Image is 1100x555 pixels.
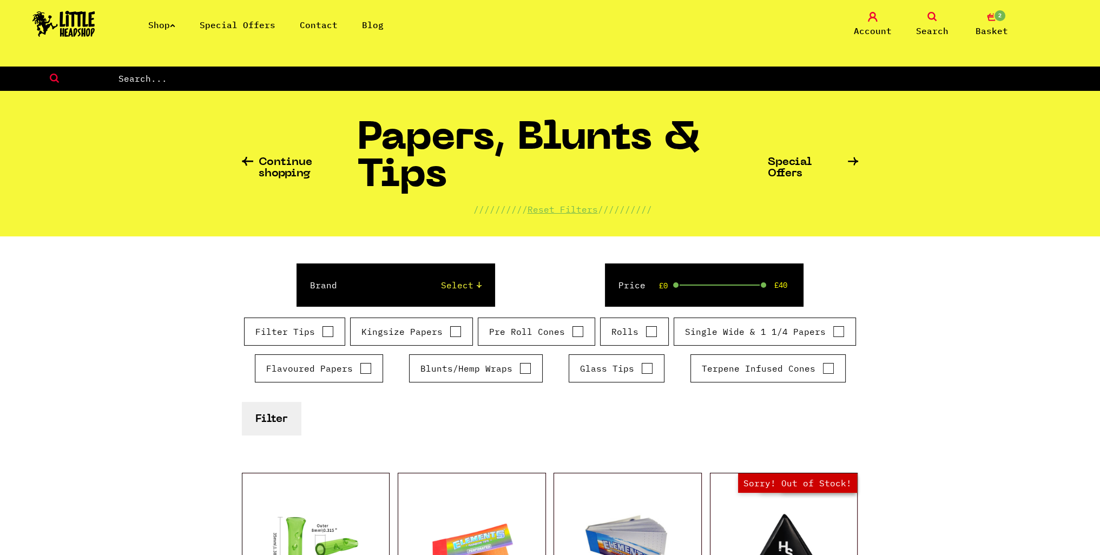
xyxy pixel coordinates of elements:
[32,11,95,37] img: Little Head Shop Logo
[528,204,598,215] a: Reset Filters
[148,19,175,30] a: Shop
[738,473,857,493] span: Sorry! Out of Stock!
[659,281,668,290] span: £0
[976,24,1008,37] span: Basket
[916,24,948,37] span: Search
[473,203,652,216] p: ////////// //////////
[905,12,959,37] a: Search
[420,362,531,375] label: Blunts/Hemp Wraps
[685,325,845,338] label: Single Wide & 1 1/4 Papers
[255,325,334,338] label: Filter Tips
[200,19,275,30] a: Special Offers
[489,325,584,338] label: Pre Roll Cones
[310,279,337,292] label: Brand
[854,24,892,37] span: Account
[357,121,768,203] h1: Papers, Blunts & Tips
[361,325,462,338] label: Kingsize Papers
[300,19,338,30] a: Contact
[242,402,301,435] button: Filter
[993,9,1006,22] span: 2
[611,325,657,338] label: Rolls
[965,12,1019,37] a: 2 Basket
[580,362,653,375] label: Glass Tips
[768,157,859,180] a: Special Offers
[702,362,834,375] label: Terpene Infused Cones
[266,362,372,375] label: Flavoured Papers
[362,19,384,30] a: Blog
[618,279,645,292] label: Price
[117,71,1100,85] input: Search...
[774,281,787,289] span: £40
[242,157,358,180] a: Continue shopping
